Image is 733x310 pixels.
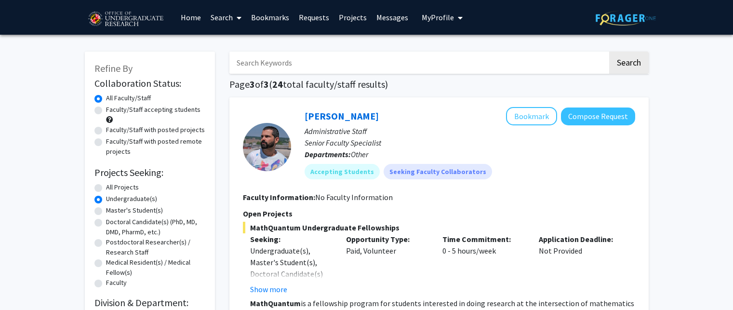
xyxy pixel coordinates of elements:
[315,192,393,202] span: No Faculty Information
[305,110,379,122] a: [PERSON_NAME]
[384,164,492,179] mat-chip: Seeking Faculty Collaborators
[561,108,635,125] button: Compose Request to Daniel Serrano
[250,233,332,245] p: Seeking:
[106,278,127,288] label: Faculty
[243,192,315,202] b: Faculty Information:
[272,78,283,90] span: 24
[94,297,205,309] h2: Division & Department:
[94,167,205,178] h2: Projects Seeking:
[250,283,287,295] button: Show more
[7,267,41,303] iframe: Chat
[250,298,301,308] strong: MathQuantum
[372,0,413,34] a: Messages
[539,233,621,245] p: Application Deadline:
[346,233,428,245] p: Opportunity Type:
[305,149,351,159] b: Departments:
[94,78,205,89] h2: Collaboration Status:
[85,7,166,31] img: University of Maryland Logo
[264,78,269,90] span: 3
[229,79,649,90] h1: Page of ( total faculty/staff results)
[422,13,454,22] span: My Profile
[294,0,334,34] a: Requests
[305,125,635,137] p: Administrative Staff
[435,233,532,295] div: 0 - 5 hours/week
[94,62,133,74] span: Refine By
[506,107,557,125] button: Add Daniel Serrano to Bookmarks
[106,136,205,157] label: Faculty/Staff with posted remote projects
[243,222,635,233] span: MathQuantum Undergraduate Fellowships
[106,257,205,278] label: Medical Resident(s) / Medical Fellow(s)
[609,52,649,74] button: Search
[106,125,205,135] label: Faculty/Staff with posted projects
[305,164,380,179] mat-chip: Accepting Students
[532,233,628,295] div: Not Provided
[106,93,151,103] label: All Faculty/Staff
[339,233,435,295] div: Paid, Volunteer
[206,0,246,34] a: Search
[106,217,205,237] label: Doctoral Candidate(s) (PhD, MD, DMD, PharmD, etc.)
[229,52,608,74] input: Search Keywords
[106,105,200,115] label: Faculty/Staff accepting students
[106,182,139,192] label: All Projects
[442,233,524,245] p: Time Commitment:
[106,205,163,216] label: Master's Student(s)
[305,137,635,148] p: Senior Faculty Specialist
[176,0,206,34] a: Home
[334,0,372,34] a: Projects
[106,194,157,204] label: Undergraduate(s)
[243,208,635,219] p: Open Projects
[106,237,205,257] label: Postdoctoral Researcher(s) / Research Staff
[246,0,294,34] a: Bookmarks
[250,78,255,90] span: 3
[596,11,656,26] img: ForagerOne Logo
[351,149,368,159] span: Other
